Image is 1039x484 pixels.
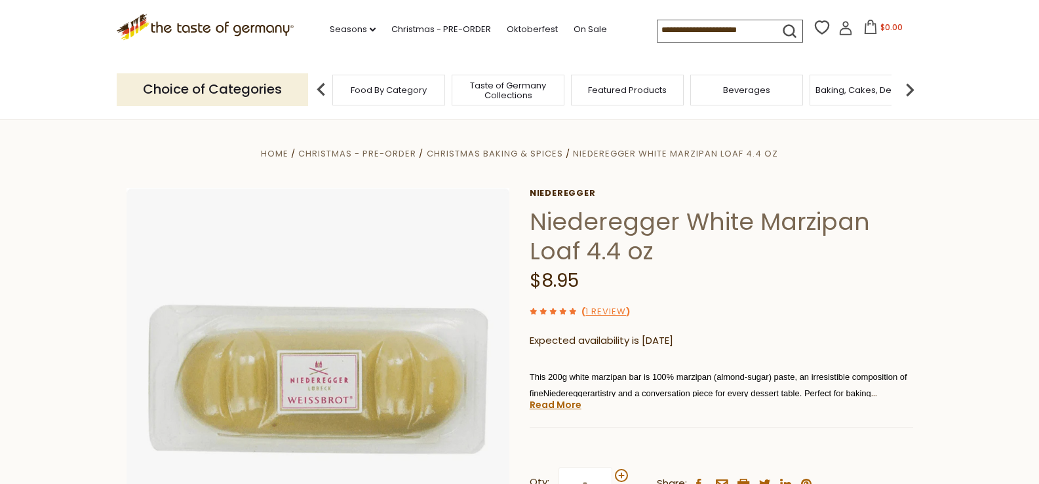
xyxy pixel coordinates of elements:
[573,147,778,160] a: Niederegger White Marzipan Loaf 4.4 oz
[723,85,770,95] a: Beverages
[815,85,917,95] a: Baking, Cakes, Desserts
[351,85,427,95] a: Food By Category
[530,333,913,349] p: Expected availability is [DATE]
[530,188,913,198] a: Niederegger
[897,77,923,103] img: next arrow
[530,372,907,398] span: This 200g white marzipan bar is 100% marzipan (almond-sugar) paste, an irresistible composition o...
[456,81,560,100] a: Taste of Germany Collections
[585,305,626,319] a: 1 Review
[581,305,630,318] span: ( )
[543,388,591,398] span: Niederegger
[507,22,558,37] a: Oktoberfest
[427,147,563,160] a: Christmas Baking & Spices
[588,85,667,95] a: Featured Products
[261,147,288,160] a: Home
[308,77,334,103] img: previous arrow
[391,22,491,37] a: Christmas - PRE-ORDER
[574,22,607,37] a: On Sale
[530,268,579,293] span: $8.95
[880,22,903,33] span: $0.00
[855,20,911,39] button: $0.00
[530,398,581,411] a: Read More
[330,22,376,37] a: Seasons
[530,207,913,266] h1: Niederegger White Marzipan Loaf 4.4 oz
[117,73,308,105] p: Choice of Categories
[298,147,416,160] a: Christmas - PRE-ORDER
